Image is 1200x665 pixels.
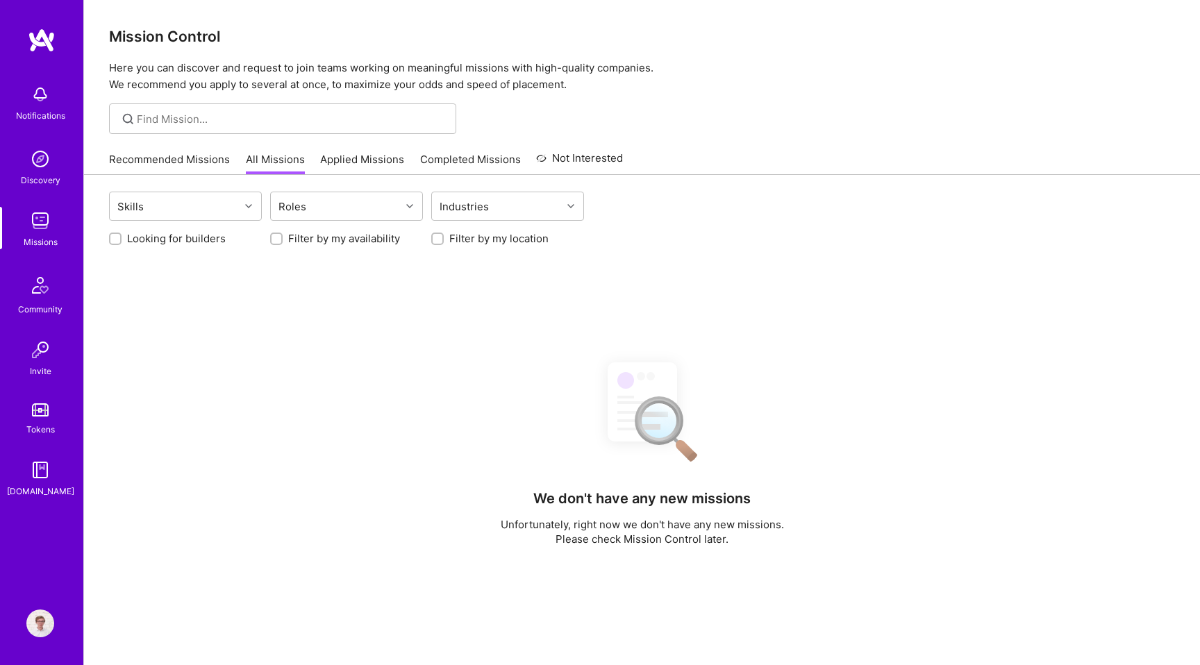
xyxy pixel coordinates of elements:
[23,609,58,637] a: User Avatar
[536,150,623,175] a: Not Interested
[26,456,54,484] img: guide book
[16,108,65,123] div: Notifications
[533,490,751,507] h4: We don't have any new missions
[24,269,57,302] img: Community
[583,350,701,471] img: No Results
[245,203,252,210] i: icon Chevron
[26,145,54,173] img: discovery
[26,422,55,437] div: Tokens
[288,231,400,246] label: Filter by my availability
[406,203,413,210] i: icon Chevron
[26,81,54,108] img: bell
[7,484,74,498] div: [DOMAIN_NAME]
[501,532,784,546] p: Please check Mission Control later.
[127,231,226,246] label: Looking for builders
[246,152,305,175] a: All Missions
[26,609,54,637] img: User Avatar
[137,112,446,126] input: Find Mission...
[24,235,58,249] div: Missions
[21,173,60,187] div: Discovery
[32,403,49,416] img: tokens
[567,203,574,210] i: icon Chevron
[26,336,54,364] img: Invite
[28,28,56,53] img: logo
[320,152,404,175] a: Applied Missions
[420,152,521,175] a: Completed Missions
[114,196,147,217] div: Skills
[18,302,62,317] div: Community
[109,60,1175,93] p: Here you can discover and request to join teams working on meaningful missions with high-quality ...
[449,231,549,246] label: Filter by my location
[120,111,136,127] i: icon SearchGrey
[275,196,310,217] div: Roles
[30,364,51,378] div: Invite
[109,28,1175,45] h3: Mission Control
[436,196,492,217] div: Industries
[109,152,230,175] a: Recommended Missions
[26,207,54,235] img: teamwork
[501,517,784,532] p: Unfortunately, right now we don't have any new missions.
